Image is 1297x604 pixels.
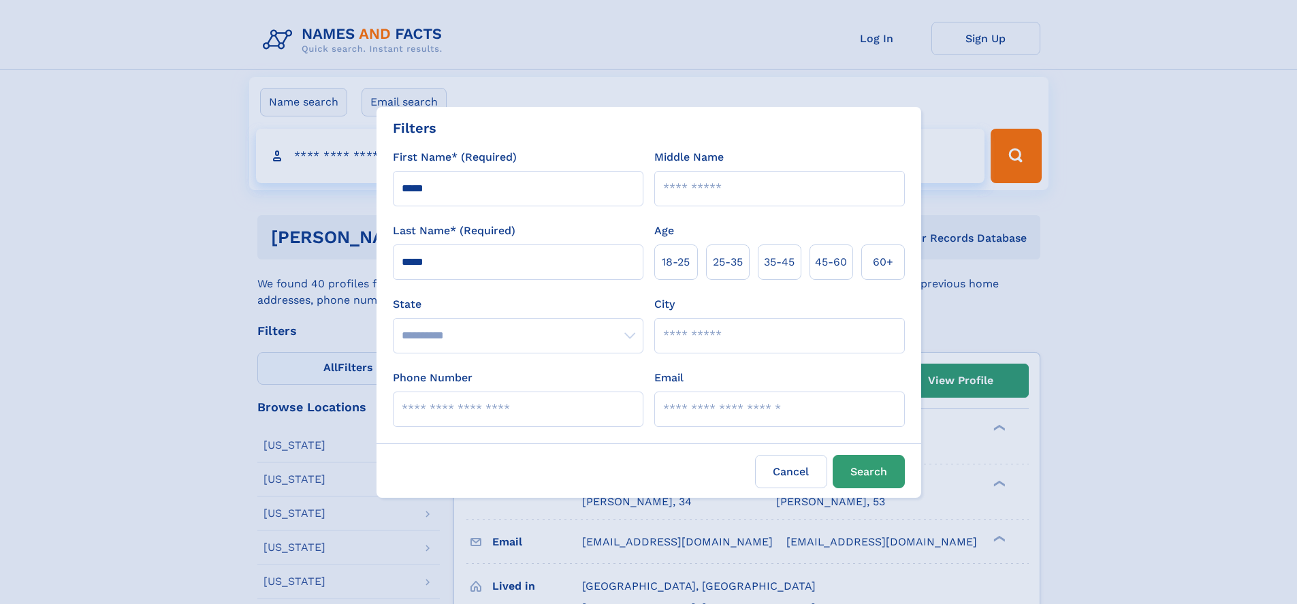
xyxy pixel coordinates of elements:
span: 60+ [873,254,893,270]
label: Last Name* (Required) [393,223,515,239]
div: Filters [393,118,436,138]
button: Search [833,455,905,488]
span: 35‑45 [764,254,795,270]
span: 25‑35 [713,254,743,270]
label: State [393,296,643,313]
span: 18‑25 [662,254,690,270]
label: Phone Number [393,370,473,386]
label: Age [654,223,674,239]
label: Cancel [755,455,827,488]
label: Middle Name [654,149,724,165]
label: City [654,296,675,313]
label: First Name* (Required) [393,149,517,165]
label: Email [654,370,684,386]
span: 45‑60 [815,254,847,270]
